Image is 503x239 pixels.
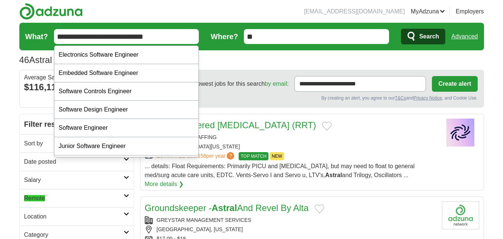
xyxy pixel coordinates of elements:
[145,203,309,213] a: Groundskeeper -AstralAnd Revel By Alta
[161,79,289,88] span: Receive the newest jobs for this search :
[54,119,199,137] div: Software Engineer
[54,82,199,101] div: Software Controls Engineer
[432,76,477,92] button: Create alert
[145,226,436,233] div: [GEOGRAPHIC_DATA], [US_STATE]
[265,81,287,87] a: by email
[456,7,484,16] a: Employers
[442,119,479,147] img: Company logo
[145,133,436,141] div: EPIC TRAVEL STAFFING
[145,180,184,189] a: More details ❯
[19,3,83,20] img: Adzuna logo
[20,134,134,152] a: Sort by
[20,189,134,207] a: Remote
[19,55,178,65] h1: Astral Jobs in [GEOGRAPHIC_DATA]
[227,152,234,160] span: ?
[315,204,324,213] button: Add to favorite jobs
[211,31,238,42] label: Where?
[54,137,199,155] div: Junior Software Engineer
[145,120,316,130] a: Travel Registered [MEDICAL_DATA] (RRT)
[25,31,48,42] label: What?
[419,29,439,44] span: Search
[19,53,29,67] span: 46
[54,46,199,64] div: Electronics Software Engineer
[20,207,134,226] a: Location
[304,7,405,16] li: [EMAIL_ADDRESS][DOMAIN_NAME]
[24,212,124,221] h2: Location
[401,29,445,44] button: Search
[20,152,134,171] a: Date posted
[146,95,478,101] div: By creating an alert, you agree to our and , and Cookie Use.
[54,101,199,119] div: Software Design Engineer
[24,75,129,81] div: Average Salary
[411,7,445,16] a: MyAdzuna
[24,139,124,148] h2: Sort by
[24,81,129,94] div: $116,110
[270,152,284,160] span: NEW
[20,114,134,134] h2: Filter results
[54,64,199,82] div: Embedded Software Engineer
[145,143,436,151] div: [GEOGRAPHIC_DATA][US_STATE]
[24,176,124,185] h2: Salary
[322,122,332,130] button: Add to favorite jobs
[145,216,436,224] div: GREYSTAR MANAGEMENT SERVICES
[24,195,45,201] em: Remote
[239,152,268,160] span: TOP MATCH
[442,201,479,229] img: Company logo
[20,171,134,189] a: Salary
[395,95,406,101] a: T&Cs
[413,95,442,101] a: Privacy Notice
[54,155,199,174] div: Lead Software Engineer
[325,172,342,178] strong: Astral
[145,163,415,178] span: ... details: Float Requirements: Primarily PICU and [MEDICAL_DATA], but may need to float to gene...
[451,29,478,44] a: Advanced
[24,157,124,166] h2: Date posted
[212,203,237,213] strong: Astral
